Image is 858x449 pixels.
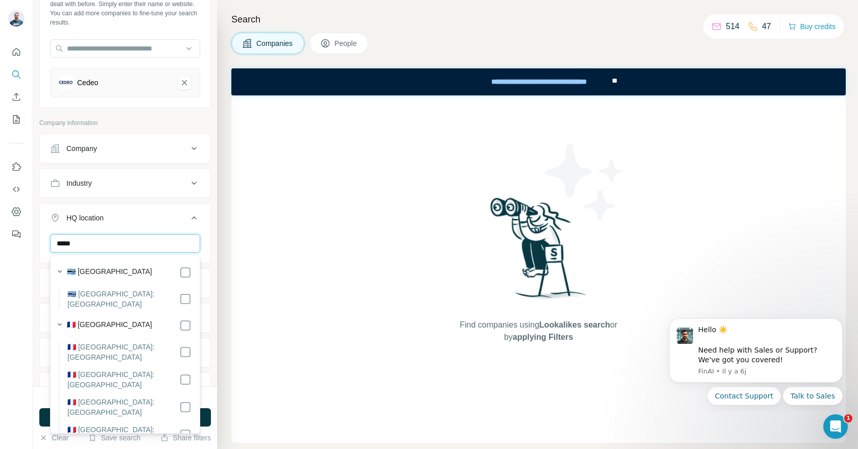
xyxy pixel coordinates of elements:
[8,10,25,27] img: Avatar
[8,180,25,198] button: Use Surfe API
[40,306,210,330] button: Employees (size)
[29,16,50,24] div: v 4.0.25
[53,60,79,67] div: Domaine
[40,375,210,400] button: Keywords
[457,319,620,343] span: Find companies using or by
[539,136,631,228] img: Surfe Illustration - Stars
[256,38,294,48] span: Companies
[66,213,104,223] div: HQ location
[88,433,140,443] button: Save search
[67,319,152,332] label: 🇫🇷 [GEOGRAPHIC_DATA]
[486,195,592,309] img: Surfe Illustration - Woman searching with binoculars
[67,289,179,309] label: 🇧🇼 [GEOGRAPHIC_DATA]: [GEOGRAPHIC_DATA]
[726,20,740,33] p: 514
[67,266,152,279] label: 🇧🇼 [GEOGRAPHIC_DATA]
[8,88,25,106] button: Enrich CSV
[823,414,848,439] iframe: Intercom live chat
[788,19,836,34] button: Buy credits
[67,425,179,445] label: 🇫🇷 [GEOGRAPHIC_DATA]: [GEOGRAPHIC_DATA]
[8,110,25,129] button: My lists
[66,143,97,154] div: Company
[8,225,25,243] button: Feedback
[16,16,25,24] img: logo_orange.svg
[231,68,846,95] iframe: Banner
[40,171,210,195] button: Industry
[40,136,210,161] button: Company
[41,59,50,67] img: tab_domain_overview_orange.svg
[844,414,852,422] span: 1
[67,342,179,362] label: 🇫🇷 [GEOGRAPHIC_DATA]: [GEOGRAPHIC_DATA]
[16,27,25,35] img: website_grey.svg
[40,206,210,234] button: HQ location
[67,397,179,417] label: 🇫🇷 [GEOGRAPHIC_DATA]: [GEOGRAPHIC_DATA]
[539,320,610,329] span: Lookalikes search
[39,408,211,427] button: Run search
[8,43,25,61] button: Quick start
[116,59,124,67] img: tab_keywords_by_traffic_grey.svg
[160,433,211,443] button: Share filters
[39,118,211,128] p: Company information
[8,158,25,176] button: Use Surfe on LinkedIn
[40,340,210,365] button: Technologies
[762,20,771,33] p: 47
[177,76,192,90] button: Cedeo-remove-button
[513,333,573,341] span: applying Filters
[40,271,210,295] button: Annual revenue ($)
[67,369,179,390] label: 🇫🇷 [GEOGRAPHIC_DATA]: [GEOGRAPHIC_DATA]
[77,78,98,88] div: Cedeo
[39,433,68,443] button: Clear
[127,60,156,67] div: Mots-clés
[654,309,858,411] iframe: Intercom notifications message
[8,65,25,84] button: Search
[231,12,846,27] h4: Search
[8,203,25,221] button: Dashboard
[66,178,92,188] div: Industry
[27,27,115,35] div: Domaine: [DOMAIN_NAME]
[335,38,358,48] span: People
[59,76,73,90] img: Cedeo-logo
